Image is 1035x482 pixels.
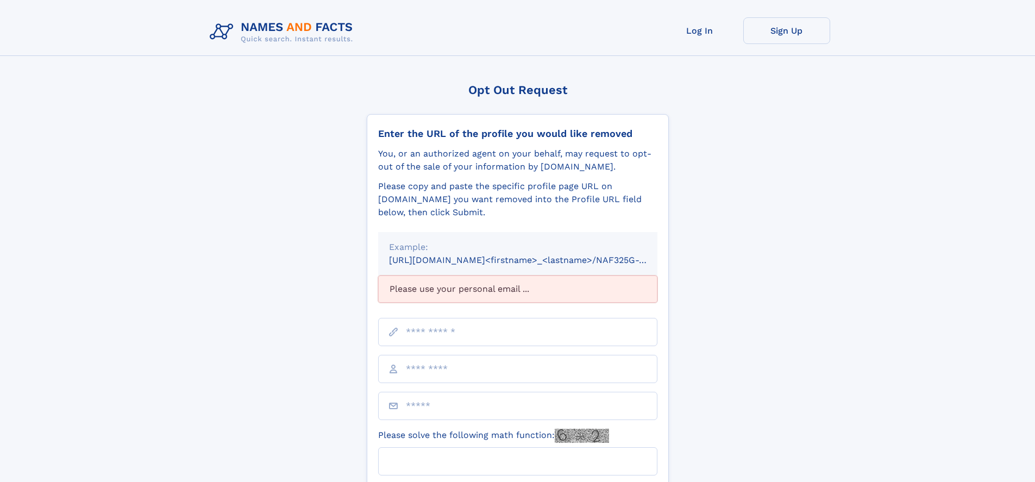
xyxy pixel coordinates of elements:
img: Logo Names and Facts [205,17,362,47]
div: Example: [389,241,647,254]
div: Please copy and paste the specific profile page URL on [DOMAIN_NAME] you want removed into the Pr... [378,180,657,219]
label: Please solve the following math function: [378,429,609,443]
div: Enter the URL of the profile you would like removed [378,128,657,140]
a: Sign Up [743,17,830,44]
div: Opt Out Request [367,83,669,97]
div: You, or an authorized agent on your behalf, may request to opt-out of the sale of your informatio... [378,147,657,173]
div: Please use your personal email ... [378,276,657,303]
small: [URL][DOMAIN_NAME]<firstname>_<lastname>/NAF325G-xxxxxxxx [389,255,678,265]
a: Log In [656,17,743,44]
